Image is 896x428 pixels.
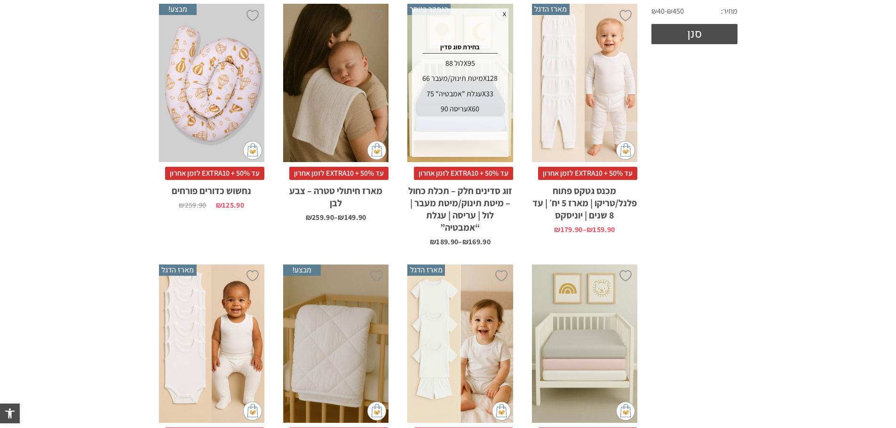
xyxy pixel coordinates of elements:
[243,402,262,420] img: cat-mini-atc.png
[283,180,389,209] h2: מארז חיתולי טטרה – צבע לבן
[587,225,615,234] bdi: 159.90
[554,225,560,234] span: ₪
[283,4,389,221] a: מארז חיתולי טטרה - צבע לבן עד 50% + EXTRA10 לזמן אחרוןמארז חיתולי טטרה – צבע לבן ₪149.90–₪259.90
[538,167,637,180] span: עד 50% + EXTRA10 לזמן אחרון
[367,141,386,160] img: cat-mini-atc.png
[165,167,264,180] span: עד 50% + EXTRA10 לזמן אחרון
[179,200,206,210] bdi: 259.90
[216,200,244,210] bdi: 125.90
[554,225,582,234] bdi: 179.90
[159,265,197,276] span: מארז הדגל
[500,8,508,19] span: x
[651,4,737,23] div: מחיר: —
[407,4,513,246] a: הנמכר ביותר זוג סדינים חלק - תכלת כחול - מיטת תינוק/מיטת מעבר | לול | עריסה | עגלת "אמבטיה" x בחי...
[159,180,264,197] h2: נחשוש כדורים פורחים
[651,6,667,16] span: ₪40
[430,237,436,247] span: ₪
[667,6,684,16] span: ₪450
[407,233,513,246] span: –
[413,56,507,71] div: לול 88X95
[414,167,513,180] span: עד 50% + EXTRA10 לזמן אחרון
[338,212,366,222] bdi: 149.90
[159,4,264,209] a: מבצע! נחשוש כדורים פורחים עד 50% + EXTRA10 לזמן אחרוןנחשוש כדורים פורחים
[289,167,389,180] span: עד 50% + EXTRA10 לזמן אחרון
[413,86,507,101] div: עגלת "אמבטיה" 75X33
[159,4,197,15] span: מבצע!
[532,221,637,233] span: –
[407,4,451,15] span: הנמכר ביותר
[413,71,507,86] div: מיטת תינוק/מעבר 66X128
[216,200,222,210] span: ₪
[532,4,570,15] span: מארז הדגל
[616,141,635,160] img: cat-mini-atc.png
[616,402,635,420] img: cat-mini-atc.png
[462,237,491,247] bdi: 169.90
[430,237,458,247] bdi: 189.90
[492,402,511,420] img: cat-mini-atc.png
[306,212,312,222] span: ₪
[413,43,507,51] h4: בחירת סוג סדין
[462,237,468,247] span: ₪
[407,265,445,276] span: מארז הדגל
[407,180,513,233] h2: זוג סדינים חלק – תכלת כחול – מיטת תינוק/מיטת מעבר | לול | עריסה | עגלת “אמבטיה”
[243,141,262,160] img: cat-mini-atc.png
[306,212,334,222] bdi: 259.90
[283,209,389,221] span: –
[651,24,737,44] button: סנן
[283,265,321,276] span: מבצע!
[413,101,507,117] div: עריסה 90X60
[367,402,386,420] img: cat-mini-atc.png
[532,4,637,233] a: מארז הדגל מכנס גטקס פתוח פלנל/טריקו | מארז 5 יח׳ | עד 8 שנים | יוניסקס עד 50% + EXTRA10 לזמן אחרו...
[587,225,593,234] span: ₪
[338,212,344,222] span: ₪
[532,180,637,221] h2: מכנס גטקס פתוח פלנל/טריקו | מארז 5 יח׳ | עד 8 שנים | יוניסקס
[179,200,184,210] span: ₪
